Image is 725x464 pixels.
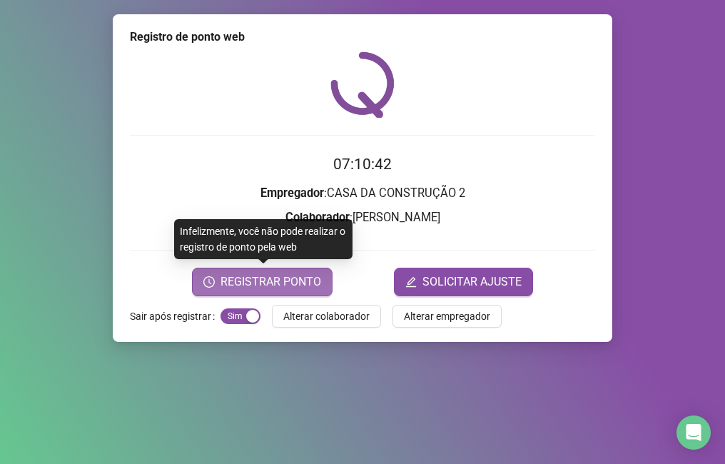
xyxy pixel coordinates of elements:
[422,273,522,291] span: SOLICITAR AJUSTE
[392,305,502,328] button: Alterar empregador
[676,415,711,450] div: Open Intercom Messenger
[130,208,595,227] h3: : [PERSON_NAME]
[285,211,350,224] strong: Colaborador
[272,305,381,328] button: Alterar colaborador
[192,268,333,296] button: REGISTRAR PONTO
[404,308,490,324] span: Alterar empregador
[130,184,595,203] h3: : CASA DA CONSTRUÇÃO 2
[333,156,392,173] time: 07:10:42
[130,305,220,328] label: Sair após registrar
[203,276,215,288] span: clock-circle
[260,186,324,200] strong: Empregador
[405,276,417,288] span: edit
[130,29,595,46] div: Registro de ponto web
[330,51,395,118] img: QRPoint
[220,273,321,291] span: REGISTRAR PONTO
[394,268,533,296] button: editSOLICITAR AJUSTE
[174,219,353,259] div: Infelizmente, você não pode realizar o registro de ponto pela web
[283,308,370,324] span: Alterar colaborador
